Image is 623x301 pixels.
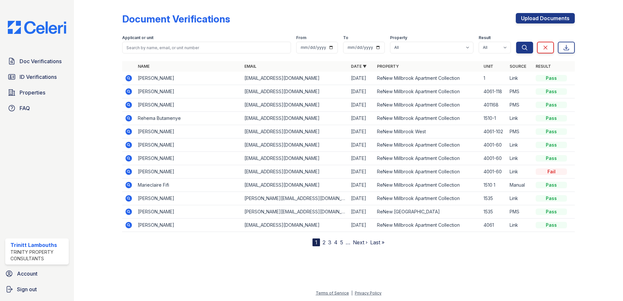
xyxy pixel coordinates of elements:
[343,35,348,40] label: To
[20,73,57,81] span: ID Verifications
[242,219,348,232] td: [EMAIL_ADDRESS][DOMAIN_NAME]
[122,42,291,53] input: Search by name, email, or unit number
[348,205,374,219] td: [DATE]
[516,13,575,23] a: Upload Documents
[242,165,348,179] td: [EMAIL_ADDRESS][DOMAIN_NAME]
[135,112,242,125] td: Rehema Butamenye
[507,98,533,112] td: PMS
[5,86,69,99] a: Properties
[242,85,348,98] td: [EMAIL_ADDRESS][DOMAIN_NAME]
[348,98,374,112] td: [DATE]
[507,138,533,152] td: Link
[135,179,242,192] td: Marieclaire Fifi
[348,165,374,179] td: [DATE]
[507,72,533,85] td: Link
[312,238,320,246] div: 1
[20,89,45,96] span: Properties
[17,270,37,278] span: Account
[346,238,350,246] span: …
[536,182,567,188] div: Pass
[374,125,481,138] td: ReNew Millbrook West
[374,98,481,112] td: ReNew Millbrook Apartment Collection
[135,98,242,112] td: [PERSON_NAME]
[242,125,348,138] td: [EMAIL_ADDRESS][DOMAIN_NAME]
[536,75,567,81] div: Pass
[481,138,507,152] td: 4001-60
[351,291,353,295] div: |
[507,165,533,179] td: Link
[242,72,348,85] td: [EMAIL_ADDRESS][DOMAIN_NAME]
[507,152,533,165] td: Link
[348,179,374,192] td: [DATE]
[536,88,567,95] div: Pass
[328,239,331,246] a: 3
[355,291,382,295] a: Privacy Policy
[5,55,69,68] a: Doc Verifications
[135,125,242,138] td: [PERSON_NAME]
[374,179,481,192] td: ReNew Millbrook Apartment Collection
[374,85,481,98] td: ReNew Millbrook Apartment Collection
[3,267,71,280] a: Account
[390,35,407,40] label: Property
[348,219,374,232] td: [DATE]
[244,64,256,69] a: Email
[138,64,150,69] a: Name
[296,35,306,40] label: From
[481,72,507,85] td: 1
[536,142,567,148] div: Pass
[536,64,551,69] a: Result
[334,239,338,246] a: 4
[481,98,507,112] td: 401168
[5,102,69,115] a: FAQ
[484,64,493,69] a: Unit
[536,168,567,175] div: Fail
[479,35,491,40] label: Result
[135,72,242,85] td: [PERSON_NAME]
[507,205,533,219] td: PMS
[135,152,242,165] td: [PERSON_NAME]
[481,179,507,192] td: 1510 1
[348,152,374,165] td: [DATE]
[481,85,507,98] td: 4061-118
[481,112,507,125] td: 1510-1
[481,125,507,138] td: 4061-102
[374,138,481,152] td: ReNew Millbrook Apartment Collection
[374,152,481,165] td: ReNew Millbrook Apartment Collection
[507,219,533,232] td: Link
[323,239,326,246] a: 2
[536,222,567,228] div: Pass
[351,64,367,69] a: Date ▼
[353,239,368,246] a: Next ›
[374,72,481,85] td: ReNew Millbrook Apartment Collection
[242,152,348,165] td: [EMAIL_ADDRESS][DOMAIN_NAME]
[348,192,374,205] td: [DATE]
[20,57,62,65] span: Doc Verifications
[507,85,533,98] td: PMS
[536,102,567,108] div: Pass
[242,179,348,192] td: [EMAIL_ADDRESS][DOMAIN_NAME]
[348,138,374,152] td: [DATE]
[122,35,153,40] label: Applicant or unit
[3,21,71,34] img: CE_Logo_Blue-a8612792a0a2168367f1c8372b55b34899dd931a85d93a1a3d3e32e68fde9ad4.png
[507,179,533,192] td: Manual
[481,219,507,232] td: 4061
[17,285,37,293] span: Sign out
[374,205,481,219] td: ReNew [GEOGRAPHIC_DATA]
[20,104,30,112] span: FAQ
[5,70,69,83] a: ID Verifications
[481,205,507,219] td: 1535
[536,208,567,215] div: Pass
[135,205,242,219] td: [PERSON_NAME]
[242,192,348,205] td: [PERSON_NAME][EMAIL_ADDRESS][DOMAIN_NAME]
[135,165,242,179] td: [PERSON_NAME]
[242,138,348,152] td: [EMAIL_ADDRESS][DOMAIN_NAME]
[481,192,507,205] td: 1535
[377,64,399,69] a: Property
[536,155,567,162] div: Pass
[536,128,567,135] div: Pass
[3,283,71,296] a: Sign out
[10,241,66,249] div: Trinitt Lambouths
[242,98,348,112] td: [EMAIL_ADDRESS][DOMAIN_NAME]
[135,138,242,152] td: [PERSON_NAME]
[481,152,507,165] td: 4001-60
